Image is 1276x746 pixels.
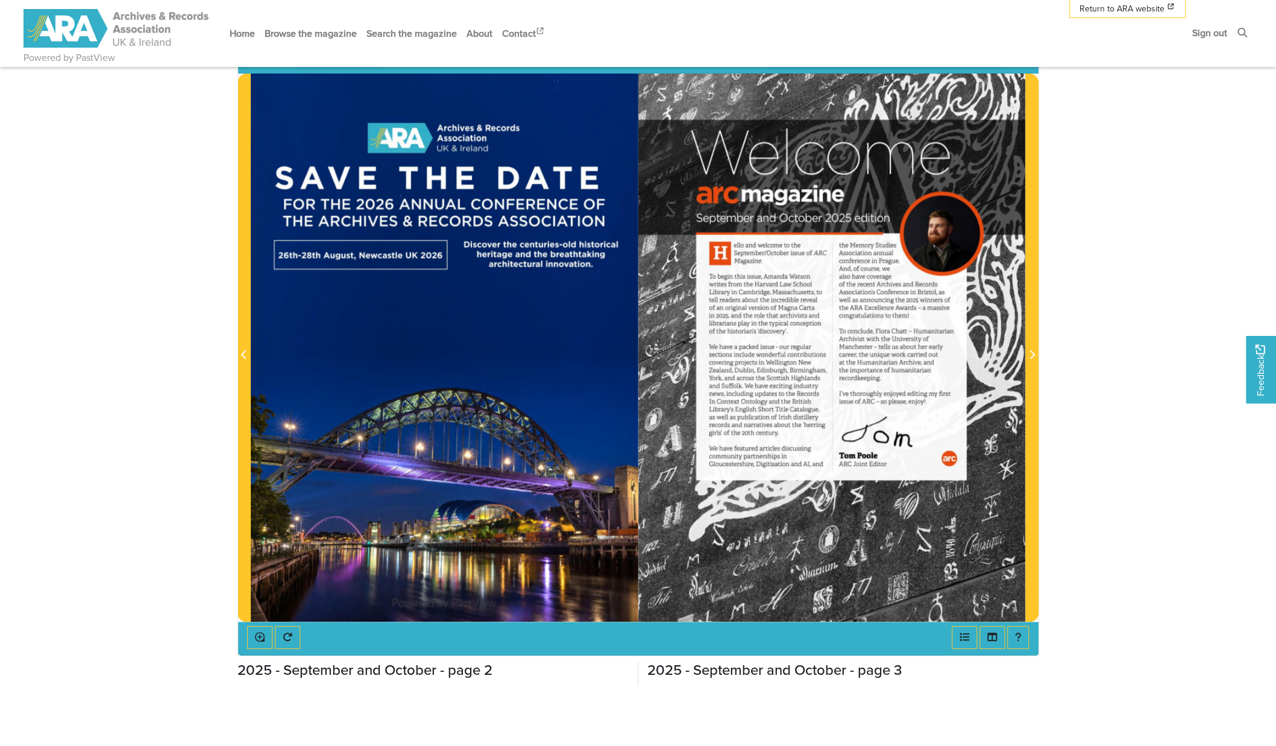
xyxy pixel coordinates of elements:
[275,626,300,649] button: Rotate the book
[497,17,550,49] a: Contact
[362,17,462,49] a: Search the magazine
[24,2,210,55] a: ARA - ARC Magazine | Powered by PastView logo
[1246,336,1276,403] a: Would you like to provide feedback?
[237,74,251,622] button: Previous Page
[225,17,260,49] a: Home
[1025,74,1039,622] button: Next Page
[1253,344,1268,396] span: Feedback
[260,17,362,49] a: Browse the magazine
[462,17,497,49] a: About
[24,9,210,48] img: ARA - ARC Magazine | Powered by PastView
[647,661,1039,678] h2: 2025 - September and October - page 3
[1187,17,1232,49] a: Sign out
[1007,626,1029,649] button: Help
[979,626,1005,649] button: Thumbnails
[1080,2,1164,15] span: Return to ARA website
[24,51,115,65] a: Powered by PastView
[237,661,629,678] h2: 2025 - September and October - page 2
[952,626,977,649] button: Open metadata window
[247,626,272,649] button: Enable or disable loupe tool (Alt+L)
